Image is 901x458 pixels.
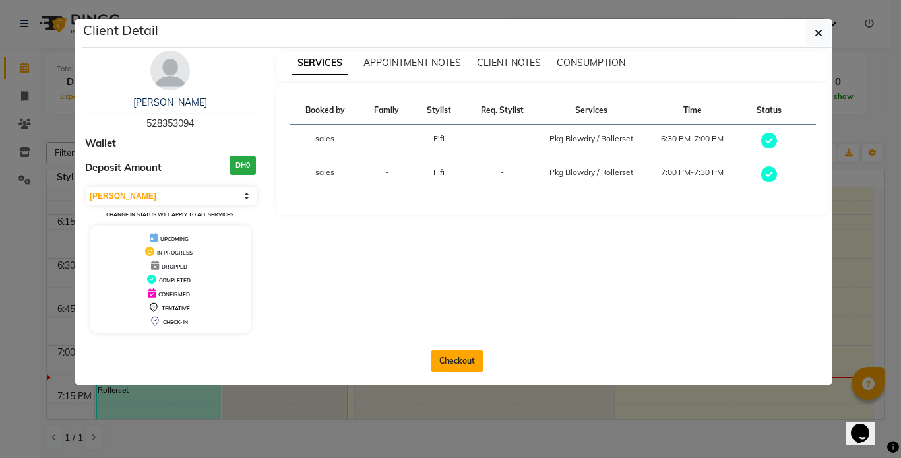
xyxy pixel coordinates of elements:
[146,117,194,129] span: 528353094
[290,158,361,192] td: sales
[557,57,625,69] span: CONSUMPTION
[743,96,795,125] th: Status
[642,96,743,125] th: Time
[162,263,187,270] span: DROPPED
[157,249,193,256] span: IN PROGRESS
[83,20,158,40] h5: Client Detail
[361,158,414,192] td: -
[133,96,207,108] a: [PERSON_NAME]
[160,236,189,242] span: UPCOMING
[642,125,743,158] td: 6:30 PM-7:00 PM
[433,133,445,143] span: Fifi
[548,133,634,145] div: Pkg Blowdry / Rollerset
[361,96,414,125] th: Family
[642,158,743,192] td: 7:00 PM-7:30 PM
[846,405,888,445] iframe: chat widget
[433,167,445,177] span: Fifi
[85,160,162,176] span: Deposit Amount
[465,158,540,192] td: -
[477,57,541,69] span: CLIENT NOTES
[465,125,540,158] td: -
[292,51,348,75] span: SERVICES
[548,166,634,178] div: Pkg Blowdry / Rollerset
[363,57,461,69] span: APPOINTMENT NOTES
[540,96,642,125] th: Services
[413,96,464,125] th: Stylist
[431,350,483,372] button: Checkout
[163,319,188,325] span: CHECK-IN
[106,211,235,218] small: Change in status will apply to all services.
[230,156,256,175] h3: DH0
[159,277,191,284] span: COMPLETED
[290,125,361,158] td: sales
[465,96,540,125] th: Req. Stylist
[162,305,190,311] span: TENTATIVE
[361,125,414,158] td: -
[150,51,190,90] img: avatar
[158,291,190,298] span: CONFIRMED
[290,96,361,125] th: Booked by
[85,136,116,151] span: Wallet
